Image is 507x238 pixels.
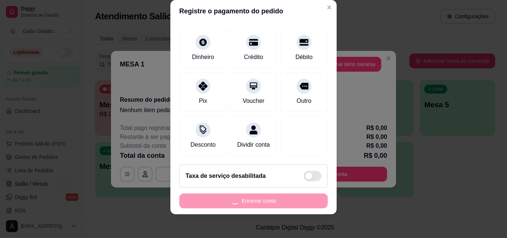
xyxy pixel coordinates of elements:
div: Crédito [244,53,263,62]
div: Outro [297,97,311,105]
div: Desconto [190,140,216,149]
div: Dividir conta [237,140,270,149]
div: Dinheiro [192,53,214,62]
div: Pix [199,97,207,105]
h2: Taxa de serviço desabilitada [186,172,266,180]
div: Débito [295,53,313,62]
div: Voucher [243,97,265,105]
button: Close [323,1,335,13]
